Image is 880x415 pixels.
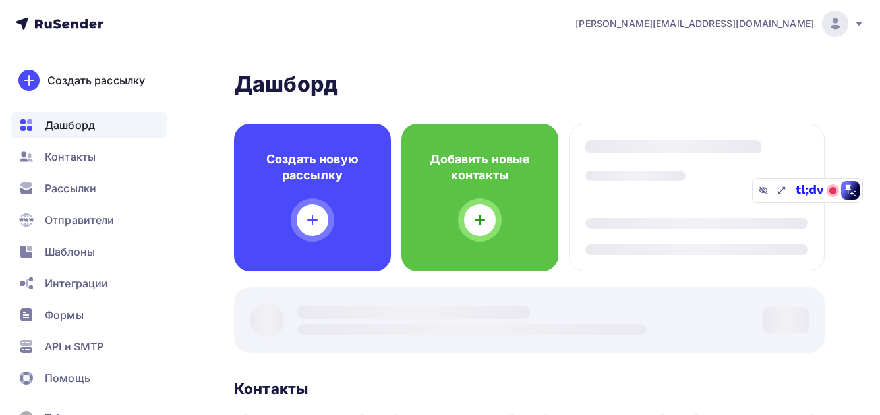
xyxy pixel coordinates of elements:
[11,302,167,328] a: Формы
[45,275,108,291] span: Интеграции
[234,379,308,398] h3: Контакты
[11,238,167,265] a: Шаблоны
[45,117,95,133] span: Дашборд
[255,152,370,183] h4: Создать новую рассылку
[11,175,167,202] a: Рассылки
[11,112,167,138] a: Дашборд
[45,307,84,323] span: Формы
[11,144,167,170] a: Контакты
[234,71,825,97] h2: Дашборд
[47,72,145,88] div: Создать рассылку
[45,212,115,228] span: Отправители
[45,370,90,386] span: Помощь
[575,17,814,30] span: [PERSON_NAME][EMAIL_ADDRESS][DOMAIN_NAME]
[45,149,96,165] span: Контакты
[45,339,103,354] span: API и SMTP
[11,207,167,233] a: Отправители
[45,244,95,260] span: Шаблоны
[45,180,96,196] span: Рассылки
[575,11,864,37] a: [PERSON_NAME][EMAIL_ADDRESS][DOMAIN_NAME]
[423,152,537,183] h4: Добавить новые контакты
